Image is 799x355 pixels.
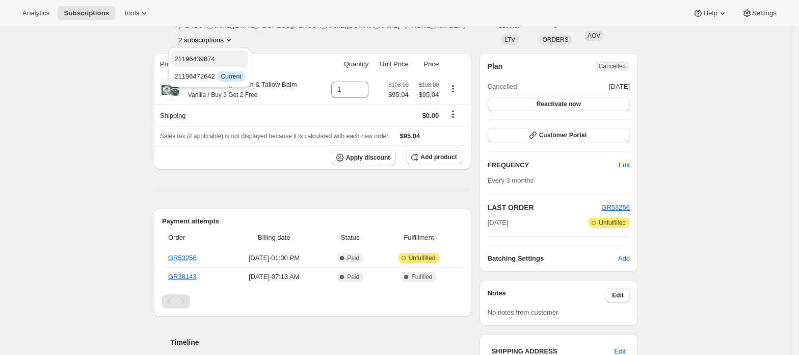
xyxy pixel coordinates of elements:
span: No notes from customer [488,309,558,316]
button: Add [612,250,636,267]
button: Settings [736,6,783,20]
button: Analytics [16,6,56,20]
span: 21196472642 [174,72,245,80]
span: Add product [420,153,457,161]
span: [DATE] · 07:13 AM [229,272,319,282]
button: Edit [606,288,630,302]
span: Current [221,72,241,81]
button: Customer Portal [488,128,630,142]
span: $95.04 [400,132,420,140]
span: AOV [588,32,600,39]
span: 21196439874 [174,55,215,63]
span: $95.04 [388,90,409,100]
img: product img [160,80,180,100]
button: GR53256 [601,202,630,213]
span: Unfulfilled [409,254,436,262]
span: Cancelled [599,62,626,70]
span: Add [618,253,630,264]
h2: Plan [488,61,503,71]
span: Fulfilled [411,273,432,281]
small: Vanilla / Buy 3 Get 2 Free [188,91,258,98]
button: Reactivate now [488,97,630,111]
span: Status [326,233,375,243]
span: Paid [347,254,359,262]
span: Edit [619,160,630,170]
small: $108.00 [389,82,409,88]
span: Cancelled [488,82,517,92]
button: Add product [406,150,463,164]
th: Shipping [154,104,322,126]
button: Apply discount [332,150,396,165]
th: Price [412,53,442,75]
th: Quantity [322,53,371,75]
th: Unit Price [371,53,412,75]
a: GR38143 [168,273,197,281]
button: Shipping actions [445,109,461,120]
button: Edit [612,157,636,173]
button: Product actions [178,35,234,45]
span: $95.04 [415,90,439,100]
span: Subscriptions [64,9,109,17]
button: 21196439874 [171,50,248,67]
span: Tools [123,9,139,17]
nav: Pagination [162,294,463,309]
th: Product [154,53,322,75]
span: $0.00 [422,112,439,119]
h3: Notes [488,288,606,302]
span: Fulfillment [381,233,457,243]
h6: Batching Settings [488,253,618,264]
span: Settings [752,9,777,17]
span: Customer Portal [539,131,587,139]
span: Paid [347,273,359,281]
a: GR53256 [601,204,630,211]
span: Apply discount [346,154,390,162]
button: Subscriptions [58,6,115,20]
span: [DATE] [609,82,630,92]
span: [DATE] [488,218,509,228]
th: Order [162,226,226,249]
span: Analytics [22,9,49,17]
button: Product actions [445,83,461,94]
small: $108.00 [419,82,439,88]
span: Billing date [229,233,319,243]
h2: LAST ORDER [488,202,602,213]
h2: Timeline [170,337,471,347]
button: Tools [117,6,155,20]
span: [DATE] · 01:00 PM [229,253,319,263]
span: Sales tax (if applicable) is not displayed because it is calculated with each new order. [160,133,390,140]
span: Reactivate now [537,100,581,108]
span: Edit [612,291,624,299]
h2: Payment attempts [162,216,463,226]
a: GR53256 [168,254,197,262]
span: ORDERS [542,36,568,43]
span: Every 3 months [488,176,534,184]
span: LTV [504,36,515,43]
span: Unfulfilled [599,219,626,227]
button: Help [687,6,733,20]
span: Help [703,9,717,17]
button: 21196472642 InfoCurrent [171,68,248,84]
h2: FREQUENCY [488,160,619,170]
